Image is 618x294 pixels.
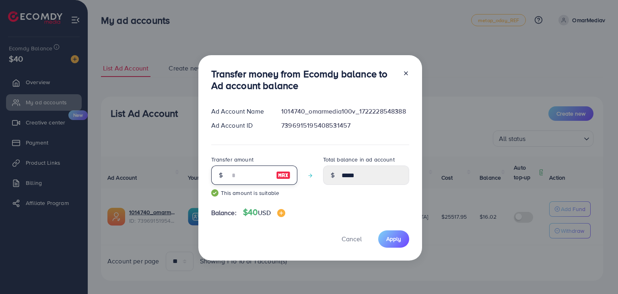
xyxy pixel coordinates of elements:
[584,258,612,288] iframe: Chat
[386,235,401,243] span: Apply
[211,68,396,91] h3: Transfer money from Ecomdy balance to Ad account balance
[211,155,253,164] label: Transfer amount
[243,207,285,217] h4: $40
[205,121,275,130] div: Ad Account ID
[378,230,409,248] button: Apply
[342,234,362,243] span: Cancel
[258,208,270,217] span: USD
[277,209,285,217] img: image
[211,208,237,217] span: Balance:
[205,107,275,116] div: Ad Account Name
[332,230,372,248] button: Cancel
[211,189,297,197] small: This amount is suitable
[275,121,415,130] div: 7396915195408531457
[276,170,290,180] img: image
[211,189,218,197] img: guide
[323,155,395,164] label: Total balance in ad account
[275,107,415,116] div: 1014740_omarmedia100v_1722228548388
